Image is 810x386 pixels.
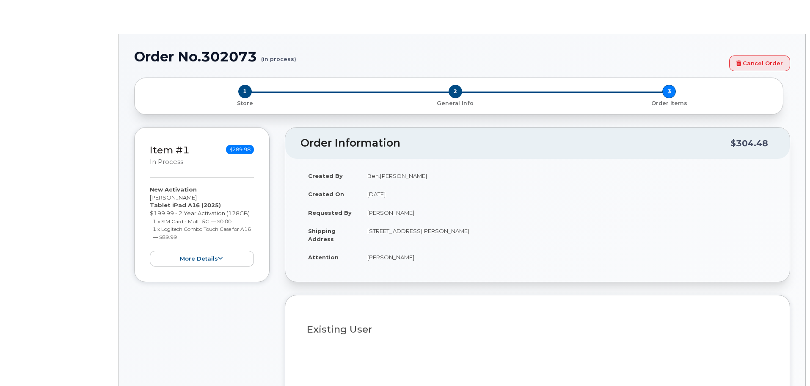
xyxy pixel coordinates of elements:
[360,203,774,222] td: [PERSON_NAME]
[141,98,348,107] a: 1 Store
[449,85,462,98] span: 2
[308,172,343,179] strong: Created By
[360,167,774,185] td: Ben.[PERSON_NAME]
[150,158,183,166] small: in process
[145,100,345,107] p: Store
[150,251,254,267] button: more details
[226,145,254,154] span: $289.98
[153,226,251,240] small: 1 x Logitech Combo Touch Case for A16 — $89.99
[360,222,774,248] td: [STREET_ADDRESS][PERSON_NAME]
[150,186,254,267] div: [PERSON_NAME] $199.99 - 2 Year Activation (128GB)
[238,85,252,98] span: 1
[729,56,790,71] a: Cancel Order
[261,49,296,62] small: (in process)
[360,248,774,267] td: [PERSON_NAME]
[308,191,344,197] strong: Created On
[348,98,562,107] a: 2 General Info
[352,100,559,107] p: General Info
[308,209,352,216] strong: Requested By
[153,218,231,225] small: 1 x SIM Card - Multi 5G — $0.00
[300,137,730,149] h2: Order Information
[150,144,190,156] a: Item #1
[308,254,339,261] strong: Attention
[150,186,197,193] strong: New Activation
[360,185,774,203] td: [DATE]
[150,202,221,208] strong: Tablet iPad A16 (2025)
[307,324,768,335] h3: Existing User
[308,228,336,242] strong: Shipping Address
[134,49,725,64] h1: Order No.302073
[730,135,768,151] div: $304.48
